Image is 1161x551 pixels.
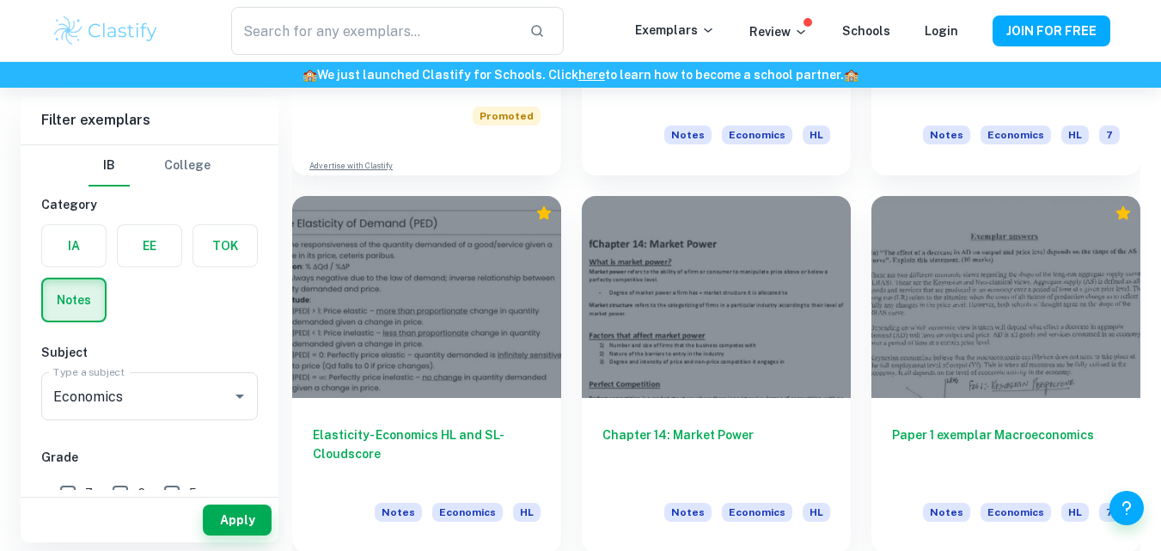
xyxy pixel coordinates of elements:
[923,126,970,144] span: Notes
[722,126,792,144] span: Economics
[231,7,515,55] input: Search for any exemplars...
[3,65,1158,84] h6: We just launched Clastify for Schools. Click to learn how to become a school partner.
[578,68,605,82] a: here
[52,14,161,48] img: Clastify logo
[42,225,106,266] button: IA
[89,145,211,187] div: Filter type choice
[1109,491,1144,525] button: Help and Feedback
[53,364,125,379] label: Type a subject
[842,24,890,38] a: Schools
[41,343,258,362] h6: Subject
[803,126,830,144] span: HL
[803,503,830,522] span: HL
[41,448,258,467] h6: Grade
[1099,503,1120,522] span: 7
[892,425,1120,482] h6: Paper 1 exemplar Macroeconomics
[844,68,859,82] span: 🏫
[1115,205,1132,222] div: Premium
[602,425,830,482] h6: Chapter 14: Market Power
[981,126,1051,144] span: Economics
[925,24,958,38] a: Login
[749,22,808,41] p: Review
[664,503,712,522] span: Notes
[473,107,541,126] span: Promoted
[203,505,272,536] button: Apply
[228,384,252,408] button: Open
[535,205,553,222] div: Premium
[302,68,317,82] span: 🏫
[309,160,393,172] a: Advertise with Clastify
[41,195,258,214] h6: Category
[189,484,197,503] span: 5
[923,503,970,522] span: Notes
[118,225,181,266] button: EE
[137,484,145,503] span: 6
[722,503,792,522] span: Economics
[1099,126,1120,144] span: 7
[1061,126,1089,144] span: HL
[193,225,257,266] button: TOK
[1061,503,1089,522] span: HL
[375,503,422,522] span: Notes
[432,503,503,522] span: Economics
[313,425,541,482] h6: Elasticity- Economics HL and SL- Cloudscore
[981,503,1051,522] span: Economics
[664,126,712,144] span: Notes
[993,15,1110,46] button: JOIN FOR FREE
[85,484,93,503] span: 7
[89,145,130,187] button: IB
[43,279,105,321] button: Notes
[635,21,715,40] p: Exemplars
[513,503,541,522] span: HL
[21,96,278,144] h6: Filter exemplars
[164,145,211,187] button: College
